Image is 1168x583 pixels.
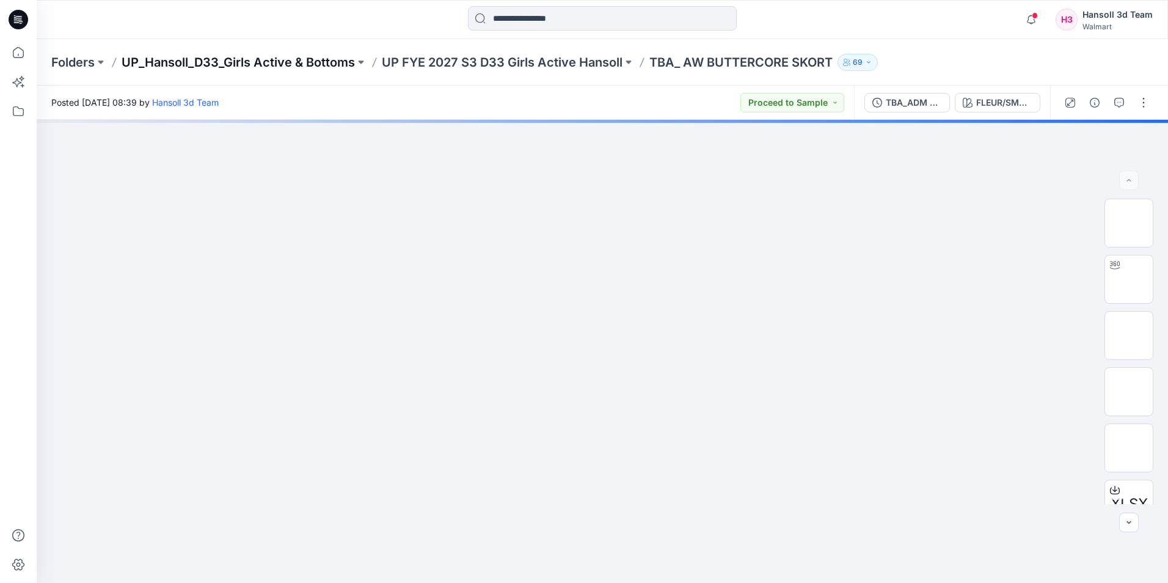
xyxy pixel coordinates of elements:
a: Folders [51,54,95,71]
div: FLEUR/SMOOTH LILAC [976,96,1032,109]
a: Hansoll 3d Team [152,97,219,108]
button: Details [1085,93,1104,112]
a: UP FYE 2027 S3 D33 Girls Active Hansoll [382,54,622,71]
span: Posted [DATE] 08:39 by [51,96,219,109]
a: UP_Hansoll_D33_Girls Active & Bottoms [122,54,355,71]
div: Hansoll 3d Team [1082,7,1153,22]
div: TBA_ADM FC_ AW BUTTERCORE SKORT [886,96,942,109]
p: 69 [853,56,863,69]
button: 69 [838,54,878,71]
p: TBA_ AW BUTTERCORE SKORT [649,54,833,71]
button: FLEUR/SMOOTH LILAC [955,93,1040,112]
span: XLSX [1111,493,1148,515]
div: Walmart [1082,22,1153,31]
div: H3 [1056,9,1078,31]
button: TBA_ADM FC_ AW BUTTERCORE SKORT [864,93,950,112]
